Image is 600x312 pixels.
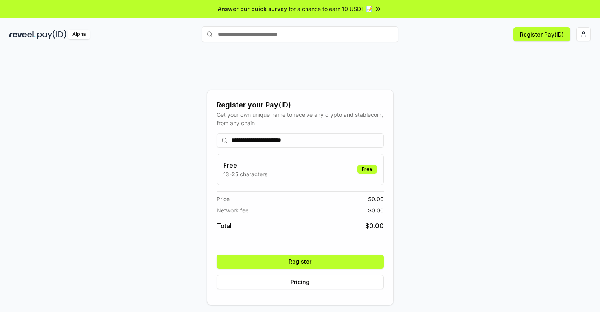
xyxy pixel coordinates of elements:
[365,221,384,231] span: $ 0.00
[368,206,384,214] span: $ 0.00
[513,27,570,41] button: Register Pay(ID)
[217,221,232,231] span: Total
[9,30,36,39] img: reveel_dark
[223,170,267,178] p: 13-25 characters
[217,111,384,127] div: Get your own unique name to receive any crypto and stablecoin, from any chain
[217,195,230,203] span: Price
[68,30,90,39] div: Alpha
[37,30,66,39] img: pay_id
[357,165,377,174] div: Free
[217,255,384,269] button: Register
[217,206,248,214] span: Network fee
[223,161,267,170] h3: Free
[368,195,384,203] span: $ 0.00
[289,5,373,13] span: for a chance to earn 10 USDT 📝
[217,100,384,111] div: Register your Pay(ID)
[217,275,384,289] button: Pricing
[218,5,287,13] span: Answer our quick survey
